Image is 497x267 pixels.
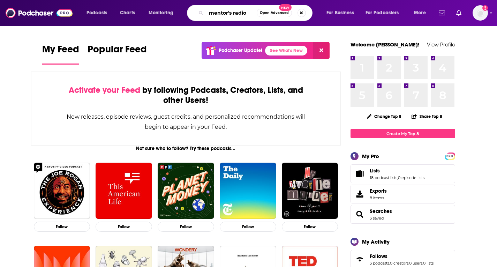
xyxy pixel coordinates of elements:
[219,47,262,53] p: Podchaser Update!
[453,7,464,19] a: Show notifications dropdown
[398,175,424,180] a: 0 episode lists
[423,261,434,266] a: 0 lists
[220,222,276,232] button: Follow
[370,261,389,266] a: 3 podcasts
[482,5,488,11] svg: Add a profile image
[144,7,182,18] button: open menu
[446,154,454,159] span: PRO
[389,261,390,266] span: ,
[82,7,116,18] button: open menu
[351,41,420,48] a: Welcome [PERSON_NAME]!
[370,253,434,259] a: Follows
[6,6,73,20] img: Podchaser - Follow, Share and Rate Podcasts
[353,169,367,179] a: Lists
[370,168,380,174] span: Lists
[42,43,79,59] span: My Feed
[414,8,426,18] span: More
[96,222,152,232] button: Follow
[353,209,367,219] a: Searches
[120,8,135,18] span: Charts
[473,5,488,21] span: Logged in as megcassidy
[361,7,409,18] button: open menu
[427,41,455,48] a: View Profile
[397,175,398,180] span: ,
[390,261,408,266] a: 0 creators
[66,112,306,132] div: New releases, episode reviews, guest credits, and personalized recommendations will begin to appe...
[409,261,422,266] a: 0 users
[34,222,90,232] button: Follow
[326,8,354,18] span: For Business
[88,43,147,59] span: Popular Feed
[66,85,306,105] div: by following Podcasts, Creators, Lists, and other Users!
[370,253,387,259] span: Follows
[158,222,214,232] button: Follow
[370,208,392,214] a: Searches
[42,43,79,65] a: My Feed
[353,254,367,264] a: Follows
[158,163,214,219] img: Planet Money
[149,8,173,18] span: Monitoring
[69,85,140,95] span: Activate your Feed
[446,153,454,158] a: PRO
[86,8,107,18] span: Podcasts
[257,9,292,17] button: Open AdvancedNew
[282,163,338,219] img: My Favorite Murder with Karen Kilgariff and Georgia Hardstark
[34,163,90,219] img: The Joe Rogan Experience
[411,110,443,123] button: Share Top 8
[351,185,455,203] a: Exports
[370,195,387,200] span: 8 items
[220,163,276,219] img: The Daily
[370,188,387,194] span: Exports
[353,189,367,199] span: Exports
[366,8,399,18] span: For Podcasters
[96,163,152,219] img: This American Life
[31,146,341,151] div: Not sure who to follow? Try these podcasts...
[473,5,488,21] img: User Profile
[408,261,409,266] span: ,
[370,168,424,174] a: Lists
[282,222,338,232] button: Follow
[265,46,307,55] a: See What's New
[206,7,257,18] input: Search podcasts, credits, & more...
[351,205,455,224] span: Searches
[115,7,139,18] a: Charts
[362,238,390,245] div: My Activity
[363,112,406,121] button: Change Top 8
[370,216,384,221] a: 3 saved
[322,7,363,18] button: open menu
[194,5,319,21] div: Search podcasts, credits, & more...
[422,261,423,266] span: ,
[370,175,397,180] a: 18 podcast lists
[260,11,289,15] span: Open Advanced
[351,129,455,138] a: Create My Top 8
[473,5,488,21] button: Show profile menu
[409,7,435,18] button: open menu
[436,7,448,19] a: Show notifications dropdown
[351,164,455,183] span: Lists
[279,4,292,11] span: New
[362,153,379,160] div: My Pro
[88,43,147,65] a: Popular Feed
